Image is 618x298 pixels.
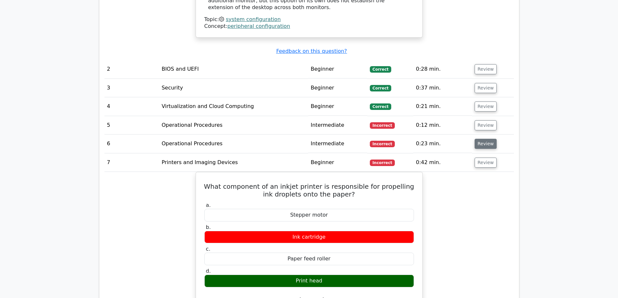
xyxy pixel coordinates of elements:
td: 3 [104,79,159,97]
span: c. [206,246,211,252]
td: Beginner [308,153,367,172]
td: 5 [104,116,159,135]
td: 4 [104,97,159,116]
td: 0:37 min. [413,79,472,97]
td: Printers and Imaging Devices [159,153,308,172]
td: 0:42 min. [413,153,472,172]
button: Review [475,158,497,168]
td: 6 [104,135,159,153]
a: system configuration [226,16,281,22]
span: Correct [370,66,391,73]
button: Review [475,101,497,112]
td: Intermediate [308,116,367,135]
td: 2 [104,60,159,78]
button: Review [475,120,497,130]
span: d. [206,268,211,274]
td: Beginner [308,60,367,78]
h5: What component of an inkjet printer is responsible for propelling ink droplets onto the paper? [204,183,415,198]
td: Operational Procedures [159,135,308,153]
td: Security [159,79,308,97]
a: peripheral configuration [227,23,290,29]
span: a. [206,202,211,208]
div: Stepper motor [204,209,414,221]
td: BIOS and UEFI [159,60,308,78]
td: Virtualization and Cloud Computing [159,97,308,116]
span: b. [206,224,211,230]
div: Paper feed roller [204,253,414,265]
td: 0:12 min. [413,116,472,135]
button: Review [475,139,497,149]
span: Incorrect [370,160,395,166]
div: Ink cartridge [204,231,414,244]
td: Beginner [308,97,367,116]
button: Review [475,64,497,74]
div: Print head [204,275,414,287]
td: Beginner [308,79,367,97]
td: 0:23 min. [413,135,472,153]
td: Operational Procedures [159,116,308,135]
span: Incorrect [370,122,395,129]
td: 0:21 min. [413,97,472,116]
button: Review [475,83,497,93]
a: Feedback on this question? [276,48,347,54]
span: Incorrect [370,141,395,147]
span: Correct [370,103,391,110]
td: Intermediate [308,135,367,153]
td: 0:28 min. [413,60,472,78]
div: Concept: [204,23,414,30]
div: Topic: [204,16,414,23]
td: 7 [104,153,159,172]
span: Correct [370,85,391,91]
